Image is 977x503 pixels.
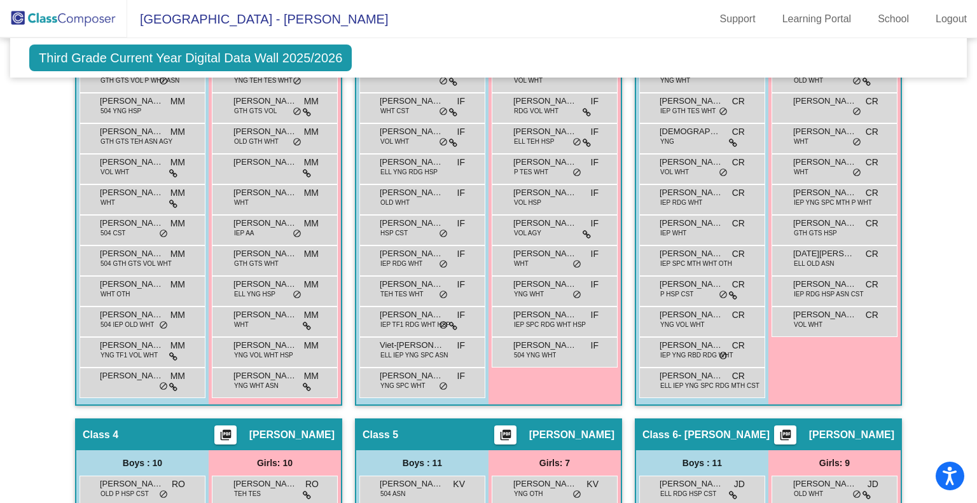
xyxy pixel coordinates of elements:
[100,478,163,490] span: [PERSON_NAME]
[513,217,577,230] span: [PERSON_NAME]
[100,259,172,268] span: 504 GTH GTS VOL WHT
[719,168,728,178] span: do_not_disturb_alt
[170,339,185,352] span: MM
[304,278,319,291] span: MM
[591,278,599,291] span: IF
[218,429,233,446] mat-icon: picture_as_pdf
[304,156,319,169] span: MM
[591,125,599,139] span: IF
[866,186,878,200] span: CR
[794,320,822,329] span: VOL WHT
[794,259,835,268] span: ELL OLD ASN
[852,168,861,178] span: do_not_disturb_alt
[866,278,878,291] span: CR
[514,228,541,238] span: VOL AGY
[866,156,878,169] span: CR
[159,490,168,500] span: do_not_disturb_alt
[293,137,301,148] span: do_not_disturb_alt
[100,289,130,299] span: WHT OTH
[513,95,577,107] span: [PERSON_NAME]
[380,217,443,230] span: [PERSON_NAME]
[159,320,168,331] span: do_not_disturb_alt
[439,76,448,86] span: do_not_disturb_alt
[170,308,185,322] span: MM
[214,425,237,444] button: Print Students Details
[304,308,319,322] span: MM
[457,156,465,169] span: IF
[660,320,705,329] span: YNG VOL WHT
[293,107,301,117] span: do_not_disturb_alt
[732,156,745,169] span: CR
[453,478,465,491] span: KV
[660,198,702,207] span: IEP RDG WHT
[83,429,118,441] span: Class 4
[636,450,768,476] div: Boys : 11
[732,247,745,261] span: CR
[76,450,209,476] div: Boys : 10
[852,490,861,500] span: do_not_disturb_alt
[380,125,443,138] span: [PERSON_NAME] (Ford) Loskorn
[732,339,745,352] span: CR
[100,156,163,169] span: [PERSON_NAME]
[794,289,864,299] span: IEP RDG HSP ASN CST
[529,429,614,441] span: [PERSON_NAME]
[234,198,249,207] span: WHT
[439,259,448,270] span: do_not_disturb_alt
[159,229,168,239] span: do_not_disturb_alt
[293,76,301,86] span: do_not_disturb_alt
[233,278,297,291] span: [PERSON_NAME]
[732,217,745,230] span: CR
[793,217,857,230] span: [PERSON_NAME]
[380,381,426,390] span: YNG SPC WHT
[513,339,577,352] span: [PERSON_NAME]
[304,247,319,261] span: MM
[514,489,543,499] span: YNG OTH
[794,76,823,85] span: OLD WHT
[793,478,857,490] span: [PERSON_NAME] [PERSON_NAME]
[572,259,581,270] span: do_not_disturb_alt
[304,186,319,200] span: MM
[457,125,465,139] span: IF
[591,95,599,108] span: IF
[514,350,557,360] span: 504 YNG WHT
[513,125,577,138] span: [PERSON_NAME]
[457,369,465,383] span: IF
[572,290,581,300] span: do_not_disturb_alt
[852,107,861,117] span: do_not_disturb_alt
[732,186,745,200] span: CR
[514,320,586,329] span: IEP SPC RDG WHT HSP
[572,137,581,148] span: do_not_disturb_alt
[457,308,465,322] span: IF
[866,217,878,230] span: CR
[100,76,179,85] span: GTH GTS VOL P WHT ASN
[642,429,678,441] span: Class 6
[660,289,693,299] span: P HSP CST
[380,489,405,499] span: 504 ASN
[380,278,443,291] span: [PERSON_NAME]
[866,247,878,261] span: CR
[513,156,577,169] span: [PERSON_NAME]
[732,278,745,291] span: CR
[100,489,149,499] span: OLD P HSP CST
[719,290,728,300] span: do_not_disturb_alt
[100,167,129,177] span: VOL WHT
[234,76,293,85] span: YNG TEH TES WHT
[293,229,301,239] span: do_not_disturb_alt
[732,369,745,383] span: CR
[793,95,857,107] span: [PERSON_NAME]
[660,381,759,390] span: ELL IEP YNG SPC RDG MTH CST
[233,247,297,260] span: [PERSON_NAME]
[380,478,443,490] span: [PERSON_NAME]
[514,259,529,268] span: WHT
[732,95,745,108] span: CR
[591,308,599,322] span: IF
[380,95,443,107] span: [PERSON_NAME]
[380,167,438,177] span: ELL YNG RDG HSP
[170,125,185,139] span: MM
[591,156,599,169] span: IF
[100,186,163,199] span: [PERSON_NAME] [PERSON_NAME]
[100,106,141,116] span: 504 YNG HSP
[234,228,254,238] span: IEP AA
[29,45,352,71] span: Third Grade Current Year Digital Data Wall 2025/2026
[100,320,154,329] span: 504 IEP OLD WHT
